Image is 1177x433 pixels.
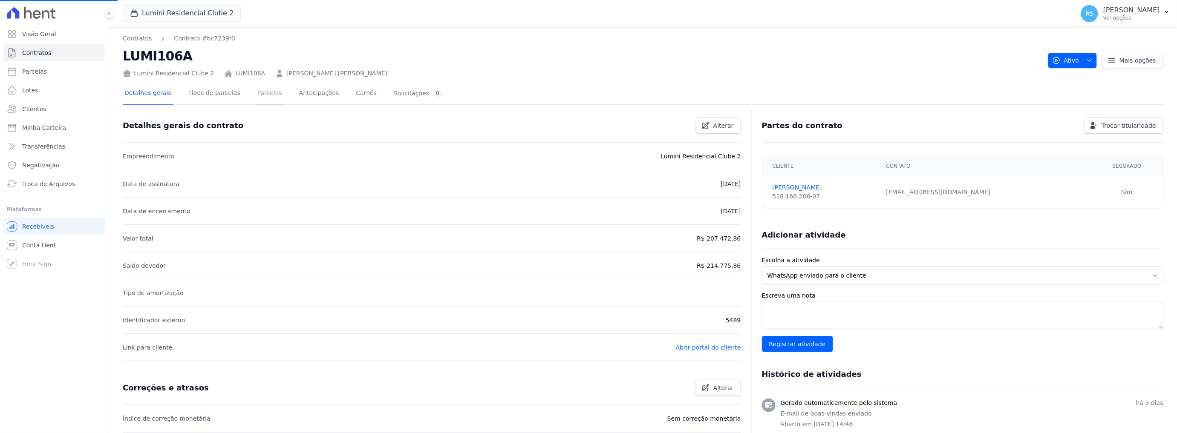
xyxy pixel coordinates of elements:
[123,342,172,353] p: Link para cliente
[22,161,60,169] span: Negativação
[713,384,734,392] span: Alterar
[721,179,741,189] p: [DATE]
[22,49,51,57] span: Contratos
[3,100,105,118] a: Clientes
[392,83,444,105] a: Solicitações0
[123,120,243,131] h3: Detalhes gerais do contrato
[22,142,65,151] span: Transferências
[1102,53,1163,68] a: Mais opções
[781,420,1163,429] p: Aberto em [DATE] 14:46
[721,206,741,216] p: [DATE]
[661,151,741,161] p: Lumini Residencial Clube 2
[696,118,741,134] a: Alterar
[123,83,173,105] a: Detalhes gerais
[3,157,105,174] a: Negativação
[713,121,734,130] span: Alterar
[1052,53,1079,68] span: Ativo
[1119,56,1156,65] span: Mais opções
[3,44,105,61] a: Contratos
[22,86,38,95] span: Lotes
[187,83,242,105] a: Tipos de parcelas
[3,63,105,80] a: Parcelas
[22,241,56,249] span: Conta Hent
[22,105,46,113] span: Clientes
[1103,14,1160,21] p: Ver opções
[1091,156,1163,176] th: Segurado
[667,413,741,424] p: Sem correção monetária
[123,206,190,216] p: Data de encerramento
[762,336,833,352] input: Registrar atividade
[123,34,152,43] a: Contratos
[762,291,1163,300] label: Escreva uma nota
[297,83,341,105] a: Antecipações
[3,82,105,99] a: Lotes
[286,69,387,78] a: [PERSON_NAME] [PERSON_NAME]
[354,83,378,105] a: Carnês
[1091,176,1163,208] td: Sim
[781,409,1163,418] p: E-mail de boas-vindas enviado
[123,151,174,161] p: Empreendimento
[3,119,105,136] a: Minha Carteira
[22,123,66,132] span: Minha Carteira
[123,413,211,424] p: Índice de correção monetária
[762,369,862,379] h3: Histórico de atividades
[762,156,881,176] th: Cliente
[773,183,876,192] a: [PERSON_NAME]
[676,344,741,351] a: Abrir portal do cliente
[3,138,105,155] a: Transferências
[762,256,1163,265] label: Escolha a atividade
[781,399,897,407] h3: Gerado automaticamente pelo sistema
[123,46,1041,66] h2: LUMI106A
[22,180,75,188] span: Troca de Arquivos
[1136,399,1163,407] p: há 5 dias
[1086,11,1094,17] span: RS
[3,175,105,192] a: Troca de Arquivos
[433,89,443,97] div: 0
[697,261,741,271] p: R$ 214.775,86
[123,179,179,189] p: Data de assinatura
[1074,2,1177,26] button: RS [PERSON_NAME] Ver opções
[773,192,876,201] div: 518.166.208-07
[256,83,284,105] a: Parcelas
[1102,121,1156,130] span: Trocar titularidade
[3,237,105,254] a: Conta Hent
[123,383,209,393] h3: Correções e atrasos
[762,230,846,240] h3: Adicionar atividade
[22,67,47,76] span: Parcelas
[174,34,235,43] a: Contrato #bc7239f0
[123,5,241,21] button: Lumini Residencial Clube 2
[7,204,102,215] div: Plataformas
[762,120,843,131] h3: Partes do contrato
[123,233,153,244] p: Valor total
[881,156,1091,176] th: Contato
[123,69,214,78] div: Lumini Residencial Clube 2
[1048,53,1097,68] button: Ativo
[886,188,1086,197] div: [EMAIL_ADDRESS][DOMAIN_NAME]
[235,69,265,78] a: LUMI106A
[1103,6,1160,14] p: [PERSON_NAME]
[1084,118,1163,134] a: Trocar titularidade
[726,315,741,325] p: 5489
[123,288,184,298] p: Tipo de amortização
[22,30,56,38] span: Visão Geral
[697,233,741,244] p: R$ 207.472,86
[394,89,443,97] div: Solicitações
[3,218,105,235] a: Recebíveis
[3,26,105,43] a: Visão Geral
[123,261,166,271] p: Saldo devedor
[123,315,185,325] p: Identificador externo
[696,380,741,396] a: Alterar
[123,34,1041,43] nav: Breadcrumb
[123,34,235,43] nav: Breadcrumb
[22,222,54,231] span: Recebíveis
